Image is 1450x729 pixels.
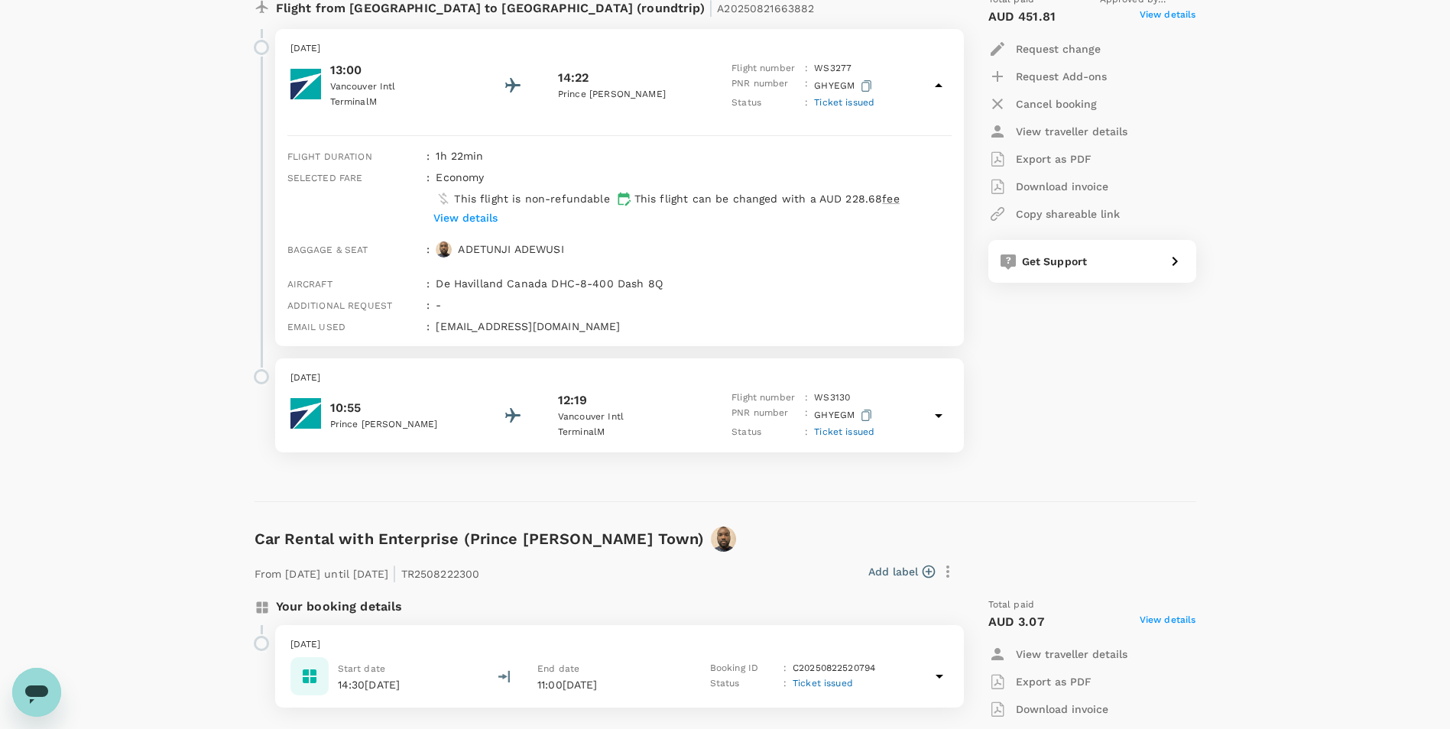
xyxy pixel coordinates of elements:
[988,63,1107,90] button: Request Add-ons
[988,668,1092,695] button: Export as PDF
[1016,206,1120,222] p: Copy shareable link
[420,164,430,235] div: :
[731,390,799,406] p: Flight number
[731,406,799,425] p: PNR number
[988,640,1127,668] button: View traveller details
[276,598,403,616] p: Your booking details
[814,61,852,76] p: WS 3277
[711,526,736,552] img: avatar-672a6ed309afb.jpeg
[287,279,332,290] span: Aircraft
[988,200,1120,228] button: Copy shareable link
[988,173,1108,200] button: Download invoice
[814,97,874,108] span: Ticket issued
[731,96,799,111] p: Status
[1140,8,1196,26] span: View details
[290,371,949,386] p: [DATE]
[1016,41,1101,57] p: Request change
[731,425,799,440] p: Status
[793,678,853,688] span: Ticket issued
[783,661,787,676] p: :
[783,676,787,692] p: :
[805,390,808,406] p: :
[290,398,321,429] img: WestJet
[1016,646,1127,662] p: View traveller details
[290,41,949,57] p: [DATE]
[805,96,808,111] p: :
[290,69,321,99] img: WestJet
[1016,151,1092,167] p: Export as PDF
[558,391,588,410] p: 12:19
[814,426,874,437] span: Ticket issued
[436,170,484,185] p: economy
[805,425,808,440] p: :
[634,191,900,206] p: This flight can be changed with a AUD 228.68
[805,406,808,425] p: :
[1022,255,1088,267] span: Get Support
[814,76,875,96] p: GHYEGM
[988,695,1108,723] button: Download invoice
[710,661,777,676] p: Booking ID
[558,410,696,425] p: Vancouver Intl
[420,313,430,334] div: :
[436,148,951,164] p: 1h 22min
[436,241,452,258] img: avatar-672a6ed309afb.jpeg
[558,69,589,87] p: 14:22
[420,142,430,164] div: :
[338,663,386,674] span: Start date
[988,145,1092,173] button: Export as PDF
[868,564,935,579] button: Add label
[814,390,850,406] p: WS 3130
[433,210,498,225] p: View details
[287,300,393,311] span: Additional request
[805,61,808,76] p: :
[338,677,401,692] p: 14:30[DATE]
[290,637,949,653] p: [DATE]
[1016,69,1107,84] p: Request Add-ons
[558,87,696,102] p: Prince [PERSON_NAME]
[430,270,951,291] div: De Havilland Canada DHC-8-400 Dash 8Q
[392,562,397,584] span: |
[988,598,1035,613] span: Total paid
[287,151,372,162] span: Flight duration
[710,676,777,692] p: Status
[1016,674,1092,689] p: Export as PDF
[793,661,875,676] p: C20250822520794
[436,319,951,334] p: [EMAIL_ADDRESS][DOMAIN_NAME]
[287,173,363,183] span: Selected fare
[988,35,1101,63] button: Request change
[805,76,808,96] p: :
[731,61,799,76] p: Flight number
[731,76,799,96] p: PNR number
[454,191,609,206] p: This flight is non-refundable
[420,291,430,313] div: :
[1016,179,1108,194] p: Download invoice
[558,425,696,440] p: Terminal M
[255,526,705,551] h6: Car Rental with Enterprise (Prince [PERSON_NAME] Town)
[1016,701,1108,717] p: Download invoice
[814,406,875,425] p: GHYEGM
[1140,613,1196,631] span: View details
[882,193,899,205] span: fee
[12,668,61,717] iframe: Button to launch messaging window
[330,399,468,417] p: 10:55
[1016,96,1097,112] p: Cancel booking
[287,245,368,255] span: Baggage & seat
[988,90,1097,118] button: Cancel booking
[988,613,1044,631] p: AUD 3.07
[287,322,346,332] span: Email used
[537,663,579,674] span: End date
[988,118,1127,145] button: View traveller details
[330,61,468,79] p: 13:00
[988,8,1056,26] p: AUD 451.81
[330,95,468,110] p: Terminal M
[420,235,430,270] div: :
[330,79,468,95] p: Vancouver Intl
[430,291,951,313] div: -
[1016,124,1127,139] p: View traveller details
[717,2,814,15] span: A20250821663882
[537,677,683,692] p: 11:00[DATE]
[430,206,501,229] button: View details
[420,270,430,291] div: :
[330,417,468,433] p: Prince [PERSON_NAME]
[255,558,480,585] p: From [DATE] until [DATE] TR2508222300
